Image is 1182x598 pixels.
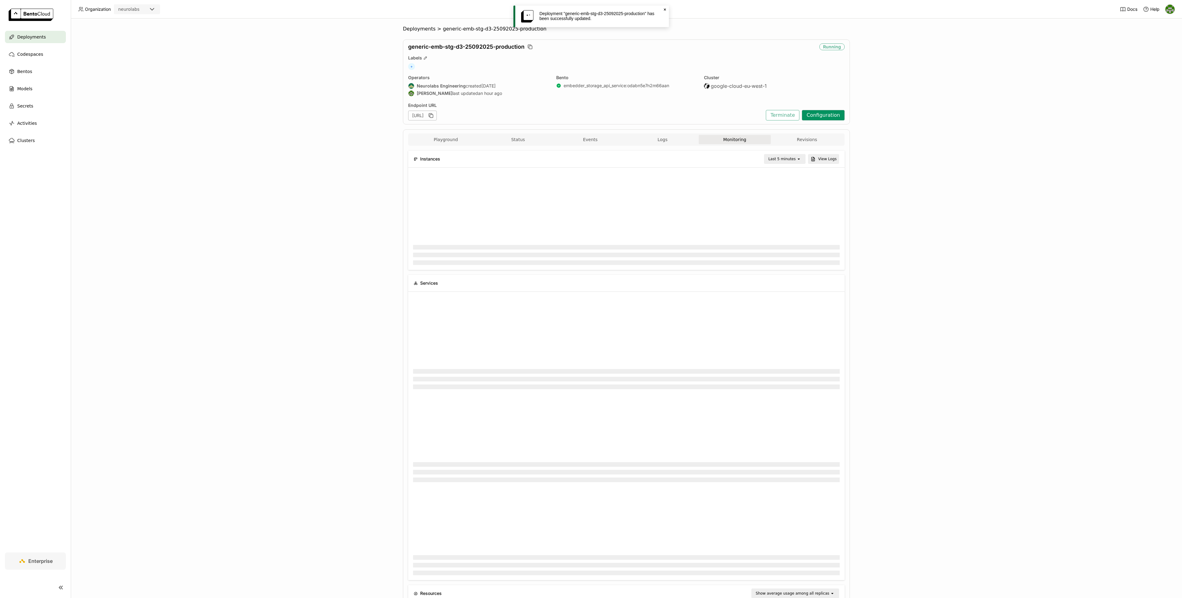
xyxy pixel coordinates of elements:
[420,156,440,162] span: Instances
[140,6,141,13] input: Selected neurolabs.
[417,83,466,89] strong: Neurolabs Engineering
[771,135,843,144] button: Revisions
[5,65,66,78] a: Bentos
[408,83,549,89] div: created
[408,43,525,50] span: generic-emb-stg-d3-25092025-production
[17,68,32,75] span: Bentos
[5,134,66,147] a: Clusters
[796,157,801,161] svg: open
[5,31,66,43] a: Deployments
[657,137,667,142] span: Logs
[408,75,549,80] div: Operators
[417,91,452,96] strong: [PERSON_NAME]
[118,6,139,12] div: neurolabs
[1150,6,1160,12] span: Help
[5,552,66,570] a: Enterprise
[540,11,660,21] div: Deployment "generic-emb-stg-d3-25092025-production" has been successfully updated.
[85,6,111,12] span: Organization
[1120,6,1137,12] a: Docs
[699,135,771,144] button: Monitoring
[408,103,763,108] div: Endpoint URL
[802,110,845,120] button: Configuration
[5,117,66,129] a: Activities
[420,590,442,597] span: Resources
[5,83,66,95] a: Models
[564,83,669,88] a: embedder_storage_api_service:odabn5e7n2m66aan
[408,90,549,96] div: last updated
[408,55,845,61] div: Labels
[410,135,482,144] button: Playground
[808,154,839,164] button: View Logs
[17,85,32,92] span: Models
[819,43,845,50] div: Running
[9,9,53,21] img: logo
[1165,5,1175,14] img: Toby Thomas
[403,26,850,32] nav: Breadcrumbs navigation
[17,33,46,41] span: Deployments
[554,135,626,144] button: Events
[5,100,66,112] a: Secrets
[766,110,799,120] button: Terminate
[478,91,502,96] span: an hour ago
[408,111,437,120] div: [URL]
[408,63,415,70] span: +
[28,558,53,564] span: Enterprise
[704,75,845,80] div: Cluster
[403,26,436,32] span: Deployments
[556,75,697,80] div: Bento
[408,83,414,89] img: Neurolabs Engineering
[436,26,443,32] span: >
[768,156,796,162] div: Last 5 minutes
[408,91,414,96] img: Toby Thomas
[481,83,496,89] span: [DATE]
[1127,6,1137,12] span: Docs
[756,590,829,596] div: Show average usage among all replicas
[5,48,66,60] a: Codespaces
[17,120,37,127] span: Activities
[662,7,667,12] svg: Close
[1143,6,1160,12] div: Help
[420,280,438,287] span: Services
[482,135,554,144] button: Status
[711,83,767,89] span: google-cloud-eu-west-1
[17,102,33,110] span: Secrets
[17,51,43,58] span: Codespaces
[443,26,547,32] span: generic-emb-stg-d3-25092025-production
[830,591,835,596] svg: open
[17,137,35,144] span: Clusters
